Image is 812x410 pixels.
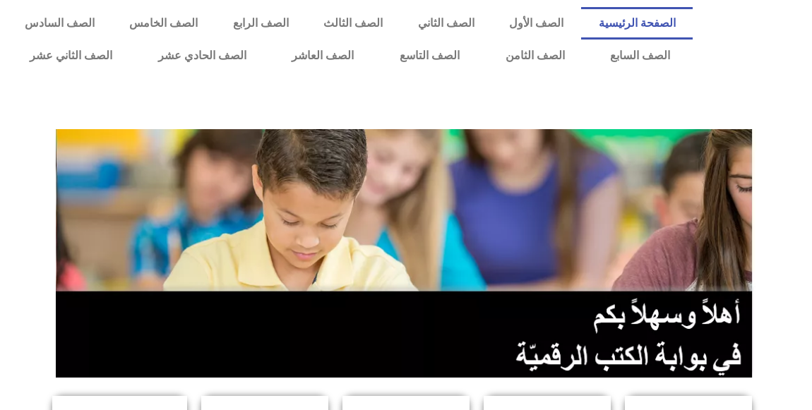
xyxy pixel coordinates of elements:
a: الصفحة الرئيسية [581,7,693,40]
a: الصف التاسع [377,40,483,72]
a: الصف الثالث [306,7,400,40]
a: الصف الأول [491,7,580,40]
a: الصف السادس [7,7,112,40]
a: الصف العاشر [269,40,377,72]
a: الصف الحادي عشر [136,40,270,72]
a: الصف الثاني [400,7,491,40]
a: الصف الثاني عشر [7,40,136,72]
a: الصف السابع [587,40,693,72]
a: الصف الخامس [112,7,215,40]
a: الصف الرابع [215,7,306,40]
a: الصف الثامن [482,40,587,72]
